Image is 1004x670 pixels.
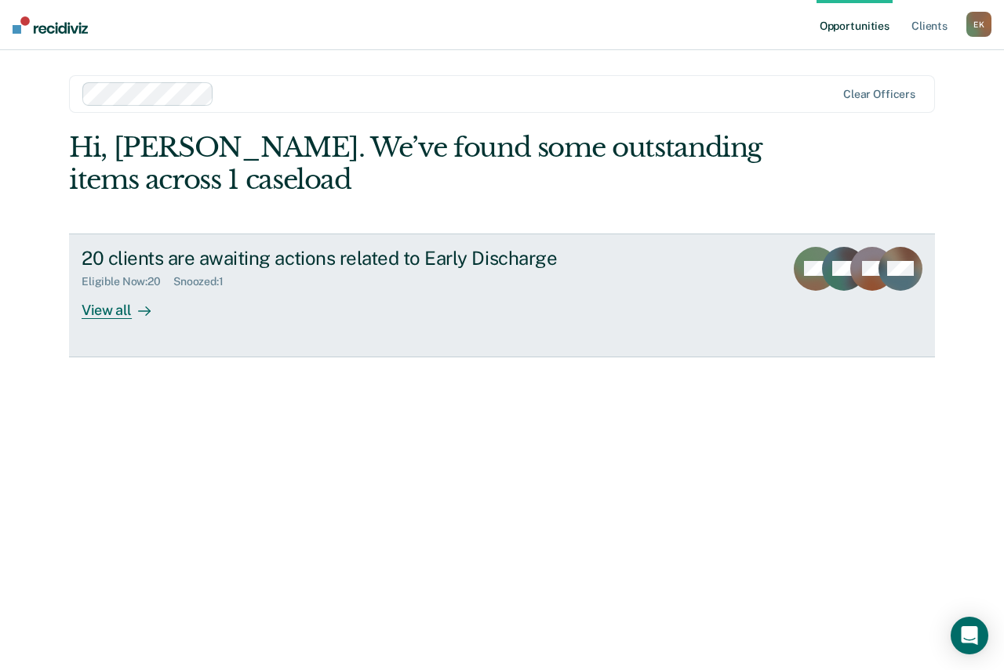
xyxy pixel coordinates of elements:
div: Clear officers [843,88,915,101]
a: 20 clients are awaiting actions related to Early DischargeEligible Now:20Snoozed:1View all [69,234,935,357]
div: Eligible Now : 20 [82,275,173,288]
div: Open Intercom Messenger [951,617,988,654]
div: View all [82,288,169,319]
div: Hi, [PERSON_NAME]. We’ve found some outstanding items across 1 caseload [69,132,762,196]
img: Recidiviz [13,16,88,34]
div: E K [966,12,991,37]
div: 20 clients are awaiting actions related to Early Discharge [82,247,632,270]
div: Snoozed : 1 [173,275,236,288]
button: EK [966,12,991,37]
